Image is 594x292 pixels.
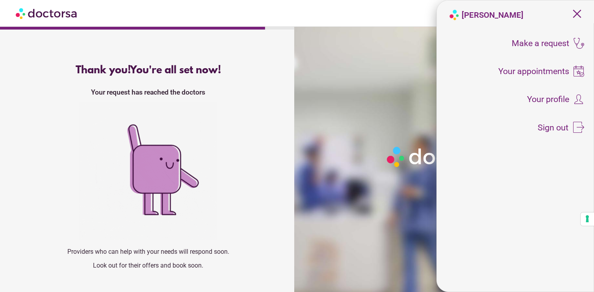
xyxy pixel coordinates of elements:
[512,39,569,48] span: Make a request
[581,212,594,226] button: Your consent preferences for tracking technologies
[570,6,585,21] span: close
[462,10,523,20] strong: [PERSON_NAME]
[384,143,503,170] img: Logo-Doctorsa-trans-White-partial-flat.png
[91,88,205,96] strong: Your request has reached the doctors
[19,65,277,76] div: Thank you!
[538,123,568,132] span: Sign out
[16,4,78,22] img: Doctorsa.com
[498,67,569,76] span: Your appointments
[573,38,584,49] img: icons8-stethoscope-100.png
[573,94,584,105] img: icons8-customer-100.png
[19,262,277,269] p: Look out for their offers and book soon.
[79,102,217,240] img: success
[573,66,584,77] img: icons8-booking-100.png
[449,9,460,20] img: logo-doctorsa-baloon.png
[130,65,221,76] span: You're all set now!
[573,122,584,133] img: icons8-sign-out-50.png
[527,95,569,104] span: Your profile
[19,248,277,255] p: Providers who can help with your needs will respond soon.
